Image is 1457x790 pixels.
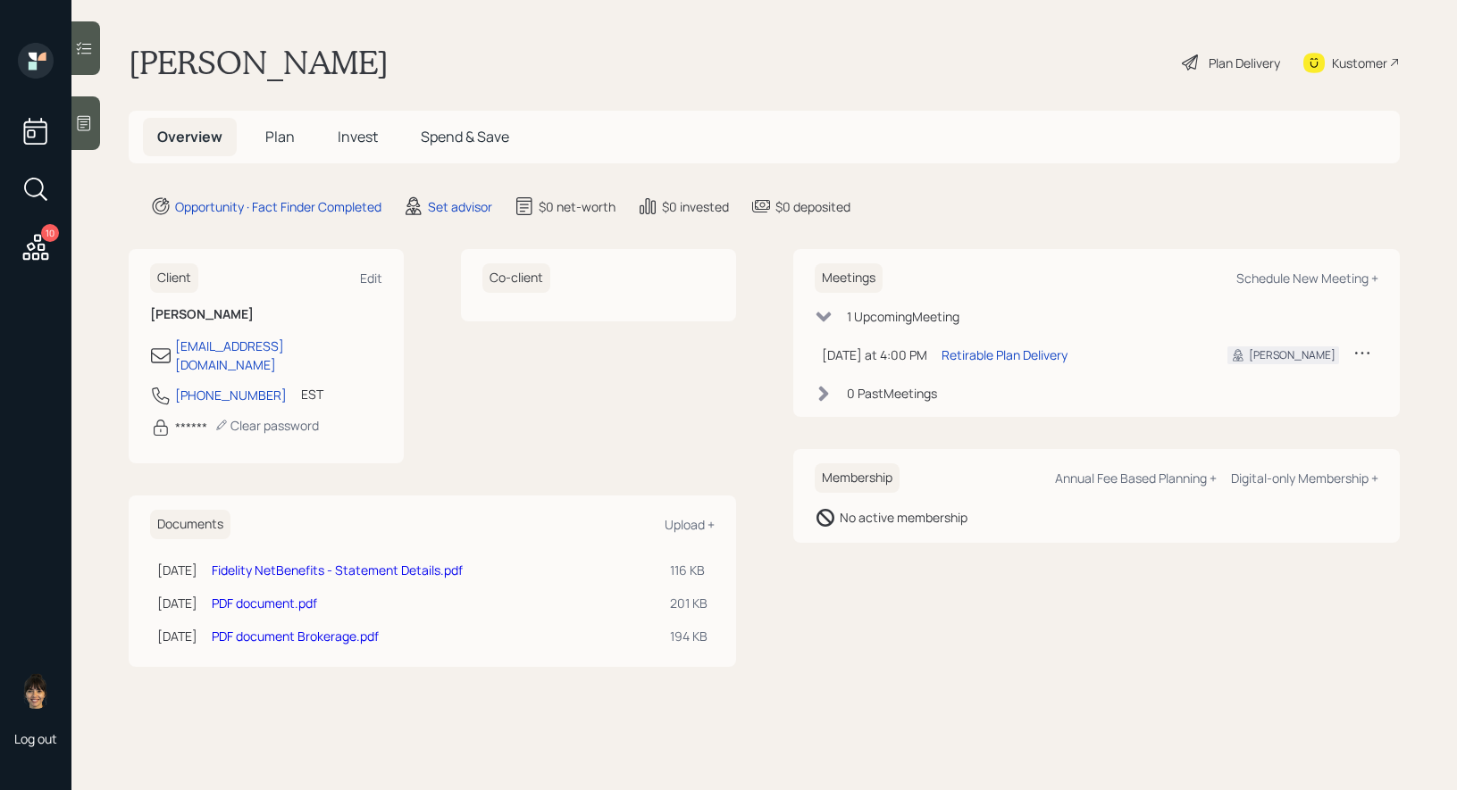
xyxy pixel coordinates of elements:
div: 194 KB [670,627,708,645]
div: Log out [14,730,57,747]
img: treva-nostdahl-headshot.png [18,673,54,709]
a: Fidelity NetBenefits - Statement Details.pdf [212,561,463,578]
div: Schedule New Meeting + [1236,270,1378,287]
div: Digital-only Membership + [1231,470,1378,486]
h6: Co-client [482,263,550,293]
a: PDF document Brokerage.pdf [212,628,379,644]
div: $0 deposited [775,197,850,216]
div: $0 invested [662,197,729,216]
div: EST [301,385,323,403]
div: 1 Upcoming Meeting [847,307,959,326]
div: Plan Delivery [1209,54,1280,72]
div: Opportunity · Fact Finder Completed [175,197,381,216]
div: [DATE] [157,594,197,612]
div: 201 KB [670,594,708,612]
div: [EMAIL_ADDRESS][DOMAIN_NAME] [175,337,382,374]
div: Retirable Plan Delivery [942,345,1068,364]
h1: [PERSON_NAME] [129,43,389,82]
span: Overview [157,127,222,146]
div: 10 [41,224,59,242]
h6: Membership [815,463,900,493]
div: Clear password [214,417,319,434]
h6: [PERSON_NAME] [150,307,382,322]
h6: Client [150,263,198,293]
span: Plan [265,127,295,146]
div: [DATE] [157,627,197,645]
h6: Documents [150,510,230,539]
div: $0 net-worth [539,197,615,216]
div: Kustomer [1332,54,1387,72]
div: [PHONE_NUMBER] [175,386,287,404]
div: 116 KB [670,561,708,579]
div: 0 Past Meeting s [847,384,937,403]
h6: Meetings [815,263,883,293]
div: [DATE] [157,561,197,579]
div: [DATE] at 4:00 PM [822,345,927,364]
div: Edit [360,270,382,287]
div: No active membership [840,508,967,527]
div: [PERSON_NAME] [1249,347,1336,363]
span: Invest [338,127,378,146]
div: Upload + [665,516,715,533]
a: PDF document.pdf [212,595,317,611]
div: Annual Fee Based Planning + [1055,470,1217,486]
span: Spend & Save [421,127,509,146]
div: Set advisor [428,197,492,216]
